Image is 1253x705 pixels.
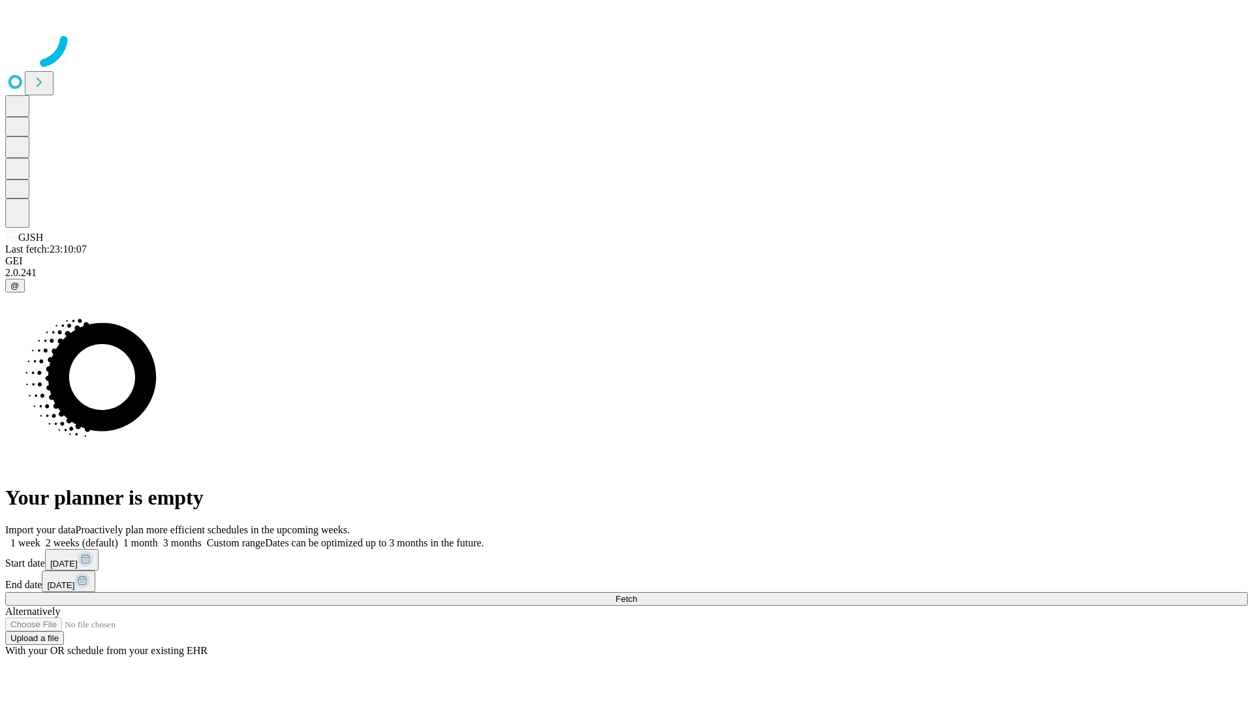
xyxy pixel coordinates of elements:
[5,571,1248,592] div: End date
[265,537,484,548] span: Dates can be optimized up to 3 months in the future.
[615,594,637,604] span: Fetch
[42,571,95,592] button: [DATE]
[5,255,1248,267] div: GEI
[5,524,76,535] span: Import your data
[45,549,99,571] button: [DATE]
[5,631,64,645] button: Upload a file
[5,592,1248,606] button: Fetch
[207,537,265,548] span: Custom range
[5,243,87,255] span: Last fetch: 23:10:07
[47,580,74,590] span: [DATE]
[10,281,20,290] span: @
[5,645,208,656] span: With your OR schedule from your existing EHR
[5,279,25,292] button: @
[5,486,1248,510] h1: Your planner is empty
[76,524,350,535] span: Proactively plan more efficient schedules in the upcoming weeks.
[18,232,43,243] span: GJSH
[10,537,40,548] span: 1 week
[123,537,158,548] span: 1 month
[5,606,60,617] span: Alternatively
[5,267,1248,279] div: 2.0.241
[46,537,118,548] span: 2 weeks (default)
[163,537,202,548] span: 3 months
[50,559,78,569] span: [DATE]
[5,549,1248,571] div: Start date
